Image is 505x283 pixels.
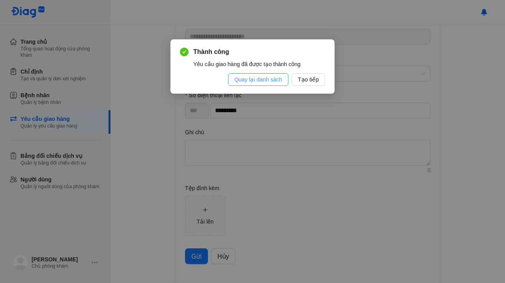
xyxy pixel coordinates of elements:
button: Tạo tiếp [292,73,325,86]
span: Tạo tiếp [298,75,319,84]
button: Quay lại danh sách [228,73,288,86]
span: Quay lại danh sách [234,75,282,84]
div: Yêu cầu giao hàng đã được tạo thành công [193,60,325,68]
span: Thành công [193,47,325,57]
span: check-circle [180,48,189,56]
